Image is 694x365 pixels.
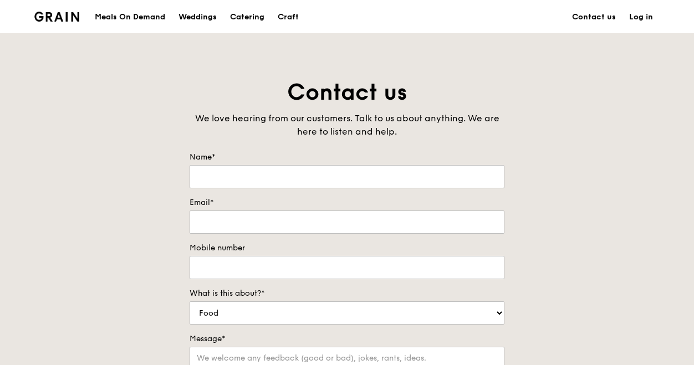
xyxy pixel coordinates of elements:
img: Grain [34,12,79,22]
div: We love hearing from our customers. Talk to us about anything. We are here to listen and help. [190,112,504,138]
a: Contact us [565,1,622,34]
div: Catering [230,1,264,34]
label: Email* [190,197,504,208]
label: Mobile number [190,243,504,254]
h1: Contact us [190,78,504,107]
a: Catering [223,1,271,34]
a: Weddings [172,1,223,34]
div: Craft [278,1,299,34]
div: Meals On Demand [95,1,165,34]
a: Craft [271,1,305,34]
a: Log in [622,1,660,34]
label: Message* [190,333,504,345]
label: Name* [190,152,504,163]
div: Weddings [178,1,217,34]
label: What is this about?* [190,288,504,299]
